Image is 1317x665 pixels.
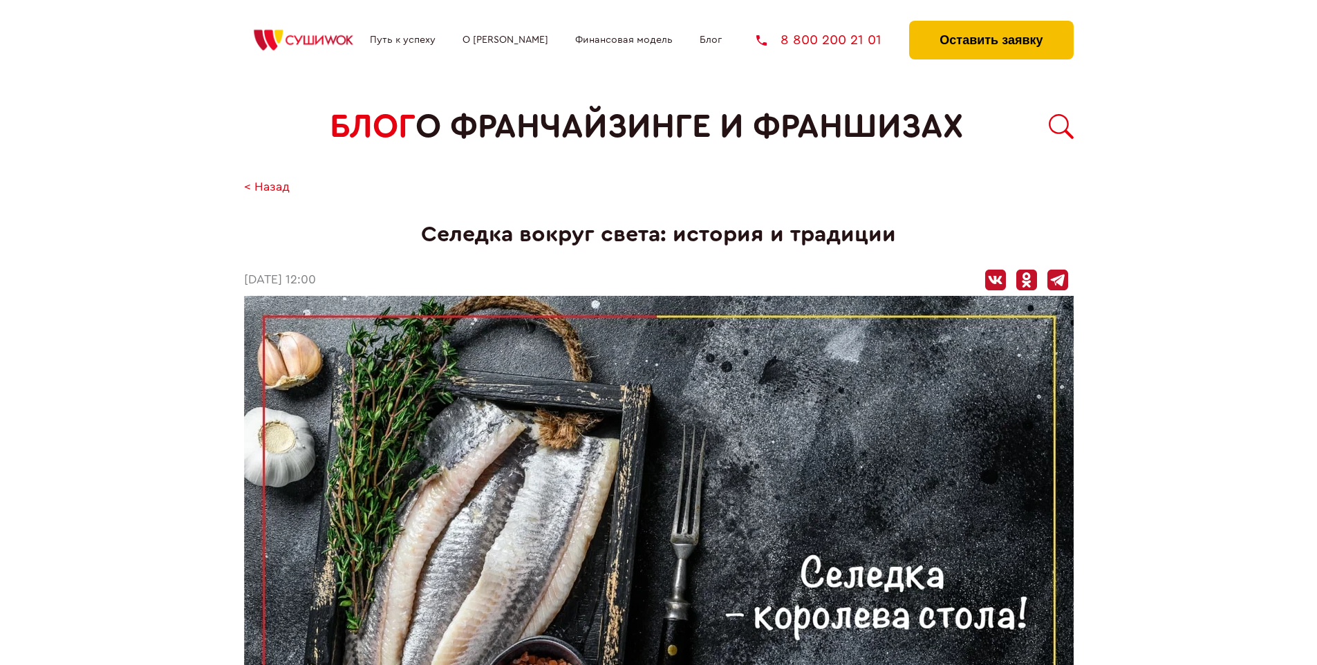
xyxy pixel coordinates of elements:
span: БЛОГ [330,108,415,146]
span: 8 800 200 21 01 [781,33,881,47]
span: о франчайзинге и франшизах [415,108,963,146]
a: Блог [700,35,722,46]
button: Оставить заявку [909,21,1073,59]
a: < Назад [244,180,290,195]
time: [DATE] 12:00 [244,273,316,288]
a: О [PERSON_NAME] [463,35,548,46]
a: Финансовая модель [575,35,673,46]
a: 8 800 200 21 01 [756,33,881,47]
a: Путь к успеху [370,35,436,46]
h1: Селедка вокруг света: история и традиции [244,222,1074,247]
